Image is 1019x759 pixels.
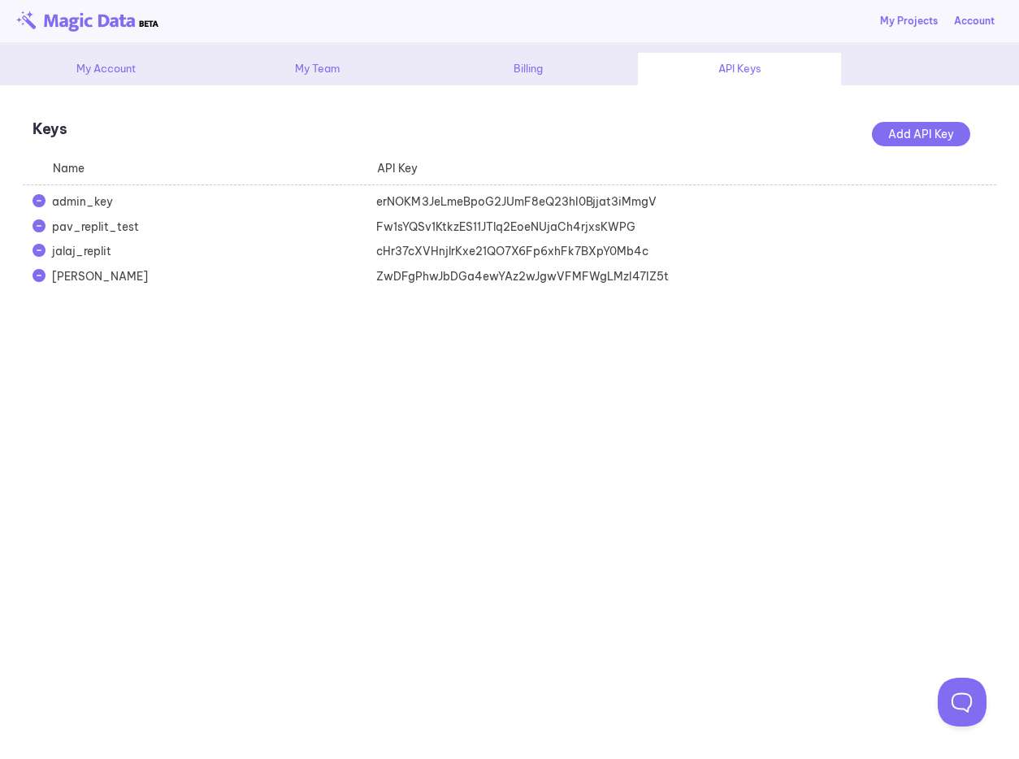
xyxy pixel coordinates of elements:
[366,219,691,235] div: Fw1sYQSv1KtkzES11JTlq2EoeNUjaCh4rjxsKWPG
[23,160,347,176] div: Name
[872,122,970,146] div: Add API Key
[347,160,671,176] div: API Key
[638,53,841,85] div: API Keys
[366,268,691,284] div: ZwDFgPhwJbDGa4ewYAz2wJgwVFMFWgLMzl47IZ5t
[16,11,158,32] img: beta-logo.png
[366,193,691,210] div: erNOKM3JeLmeBpoG2JUmF8eQ23hI0Bjjat3iMmgV
[42,193,366,210] div: admin_key
[33,118,986,140] p: Keys
[215,53,418,85] div: My Team
[938,678,986,726] iframe: Toggle Customer Support
[42,268,366,284] div: [PERSON_NAME]
[42,243,366,259] div: jalaj_replit
[4,53,207,85] div: My Account
[427,53,630,85] div: Billing
[954,14,995,28] div: Account
[366,243,691,259] div: cHr37cXVHnjlrKxe21QO7X6Fp6xhFk7BXpY0Mb4c
[42,219,366,235] div: pav_replit_test
[880,14,938,28] a: My Projects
